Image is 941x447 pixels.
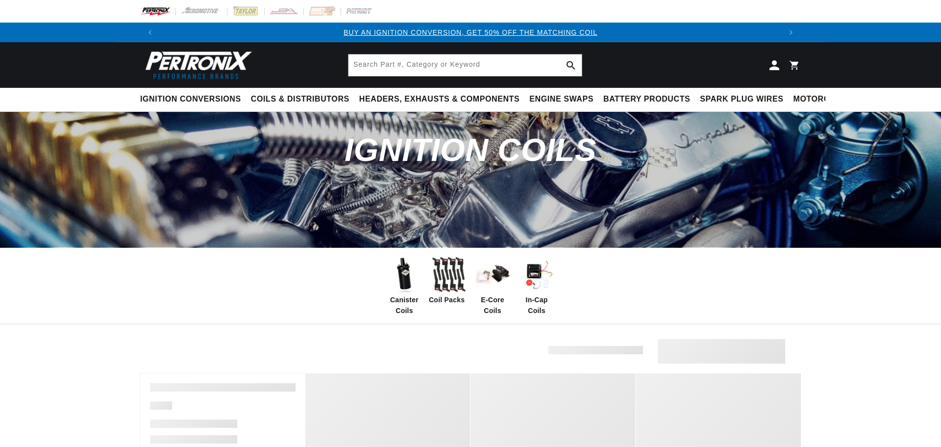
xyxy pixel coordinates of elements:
[473,255,512,294] img: E-Core Coils
[695,88,788,111] summary: Spark Plug Wires
[348,54,582,76] input: Search Part #, Category or Keyword
[385,255,424,316] a: Canister Coils Canister Coils
[793,94,852,105] span: Motorcycle
[700,94,783,105] span: Spark Plug Wires
[429,255,468,294] img: Coil Packs
[140,88,246,111] summary: Ignition Conversions
[473,294,512,316] span: E-Core Coils
[524,88,598,111] summary: Engine Swaps
[781,23,801,42] button: Translation missing: en.sections.announcements.next_announcement
[598,88,695,111] summary: Battery Products
[517,255,556,316] a: In-Cap Coils In-Cap Coils
[160,27,781,38] div: Announcement
[385,255,424,294] img: Canister Coils
[517,294,556,316] span: In-Cap Coils
[560,54,582,76] button: Search Part #, Category or Keyword
[385,294,424,316] span: Canister Coils
[354,88,524,111] summary: Headers, Exhausts & Components
[359,94,520,105] span: Headers, Exhausts & Components
[140,94,241,105] span: Ignition Conversions
[429,294,465,305] span: Coil Packs
[473,255,512,316] a: E-Core Coils E-Core Coils
[246,88,354,111] summary: Coils & Distributors
[517,255,556,294] img: In-Cap Coils
[603,94,690,105] span: Battery Products
[345,132,596,168] span: Ignition Coils
[429,255,468,305] a: Coil Packs Coil Packs
[251,94,349,105] span: Coils & Distributors
[140,23,160,42] button: Translation missing: en.sections.announcements.previous_announcement
[789,88,857,111] summary: Motorcycle
[160,27,781,38] div: 1 of 3
[344,28,597,36] a: BUY AN IGNITION CONVERSION, GET 50% OFF THE MATCHING COIL
[140,48,253,82] img: Pertronix
[529,94,594,105] span: Engine Swaps
[116,23,825,42] slideshow-component: Translation missing: en.sections.announcements.announcement_bar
